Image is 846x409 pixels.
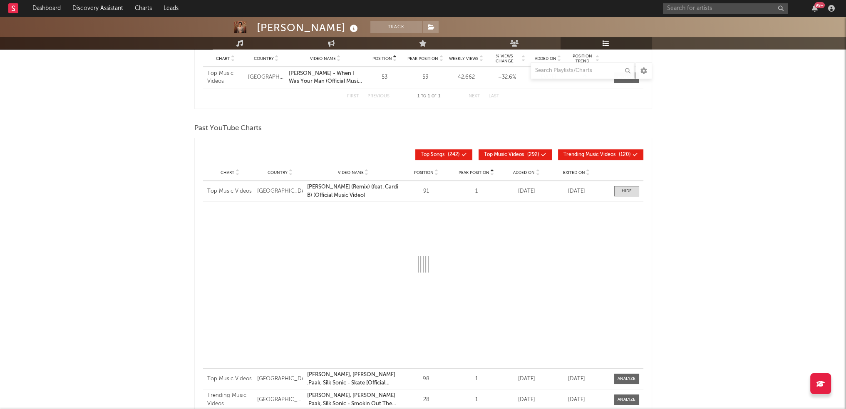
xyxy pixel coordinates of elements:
div: Top Music Videos [207,375,253,383]
span: Exited On [563,170,585,175]
button: Track [370,21,422,33]
div: 1 [453,375,499,383]
div: 53 [366,73,403,82]
div: [PERSON_NAME] [257,21,360,35]
div: [GEOGRAPHIC_DATA] [257,375,303,383]
div: [DATE] [553,396,599,404]
span: Past YouTube Charts [194,124,262,134]
a: [PERSON_NAME] (Remix) (feat. Cardi B) (Official Music Video) [307,183,399,199]
span: Top Music Videos [484,152,524,157]
span: Video Name [338,170,364,175]
span: Position Trend [570,54,594,64]
div: 98 [403,375,449,383]
span: Country [268,170,288,175]
div: Trending Music Videos [207,392,253,408]
span: Chart [216,56,230,61]
div: [DATE] [504,396,549,404]
span: of [432,94,437,98]
div: [GEOGRAPHIC_DATA] [257,396,303,404]
div: 42.662 [448,73,484,82]
button: Previous [367,94,390,99]
span: Position [414,170,434,175]
span: to [421,94,426,98]
button: First [347,94,359,99]
div: [GEOGRAPHIC_DATA] [248,73,285,82]
div: [DATE] [529,73,566,82]
a: [PERSON_NAME], [PERSON_NAME] .Paak, Silk Sonic - Smokin Out The Window [Official Music Video] [307,392,399,408]
div: 1 [453,187,499,196]
div: [DATE] [504,187,549,196]
div: [DATE] [553,187,599,196]
button: Trending Music Videos(120) [558,149,643,160]
span: ( 120 ) [563,152,631,157]
span: Top Songs [421,152,444,157]
span: ( 292 ) [484,152,539,157]
div: Top Music Videos [207,69,244,86]
input: Search Playlists/Charts [531,62,635,79]
span: % Views Change [489,54,520,64]
span: Chart [221,170,234,175]
span: Country [254,56,274,61]
input: Search for artists [663,3,788,14]
span: Video Name [310,56,336,61]
span: ( 242 ) [421,152,460,157]
span: Weekly Views [449,56,478,61]
span: Peak Position [459,170,489,175]
button: 99+ [812,5,818,12]
div: [DATE] [553,375,599,383]
div: 91 [403,187,449,196]
button: Top Songs(242) [415,149,472,160]
button: Top Music Videos(292) [479,149,552,160]
div: 99 + [814,2,825,8]
div: +32.6 % [489,73,525,82]
button: Last [489,94,499,99]
div: 1 1 1 [406,92,452,102]
span: Trending Music Videos [563,152,615,157]
span: Added On [513,170,535,175]
div: 1 [453,396,499,404]
div: 53 [407,73,444,82]
span: Peak Position [407,56,438,61]
div: [GEOGRAPHIC_DATA] [257,187,303,196]
button: Next [469,94,480,99]
a: [PERSON_NAME] - When I Was Your Man (Official Music Video) [289,69,362,86]
div: Top Music Videos [207,187,253,196]
div: [DATE] [504,375,549,383]
div: 28 [403,396,449,404]
a: [PERSON_NAME], [PERSON_NAME] .Paak, Silk Sonic - Skate [Official Music Video] [307,371,399,387]
span: Position [372,56,392,61]
span: Added On [534,56,556,61]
